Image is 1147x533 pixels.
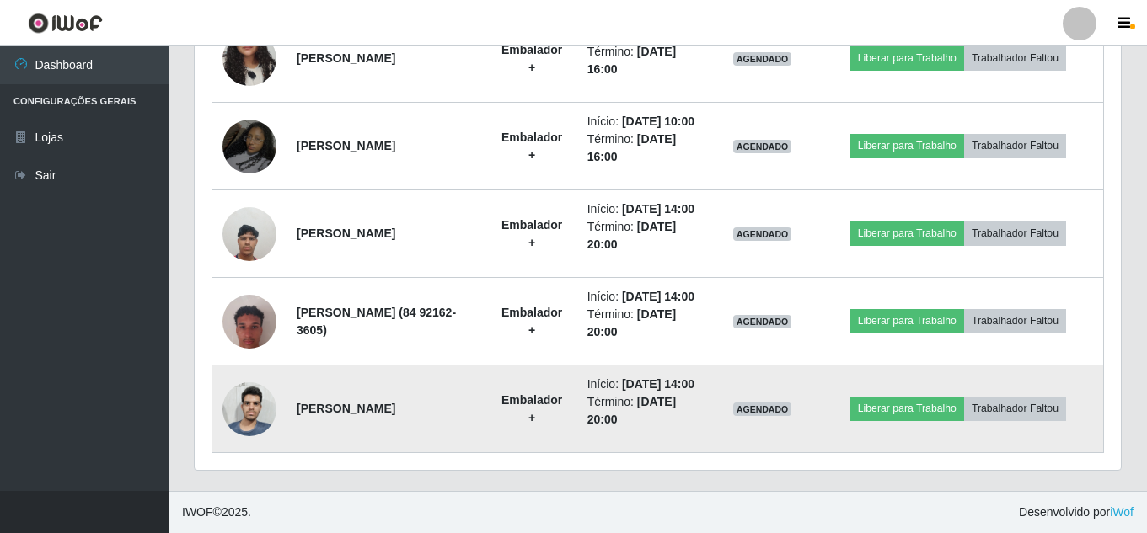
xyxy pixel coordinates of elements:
span: © 2025 . [182,504,251,521]
button: Trabalhador Faltou [964,309,1066,333]
span: AGENDADO [733,140,792,153]
button: Liberar para Trabalho [850,309,964,333]
strong: Embalador + [501,218,562,249]
strong: [PERSON_NAME] [297,51,395,65]
li: Término: [587,43,702,78]
strong: Embalador + [501,131,562,162]
button: Liberar para Trabalho [850,46,964,70]
li: Início: [587,113,702,131]
strong: [PERSON_NAME] (84 92162-3605) [297,306,456,337]
li: Início: [587,288,702,306]
time: [DATE] 14:00 [622,202,694,216]
li: Término: [587,306,702,341]
button: Trabalhador Faltou [964,46,1066,70]
img: 1757001332170.jpeg [222,372,276,445]
time: [DATE] 14:00 [622,290,694,303]
button: Trabalhador Faltou [964,221,1066,245]
time: [DATE] 14:00 [622,377,694,391]
button: Liberar para Trabalho [850,134,964,157]
li: Término: [587,393,702,429]
span: AGENDADO [733,227,792,241]
strong: Embalador + [501,43,562,74]
span: IWOF [182,505,213,519]
strong: [PERSON_NAME] [297,139,395,152]
strong: Embalador + [501,393,562,424]
time: [DATE] 10:00 [622,115,694,128]
button: Liberar para Trabalho [850,221,964,245]
span: Desenvolvido por [1019,504,1134,521]
span: AGENDADO [733,402,792,416]
img: 1756232807381.jpeg [222,274,276,370]
button: Liberar para Trabalho [850,397,964,420]
span: AGENDADO [733,315,792,328]
img: 1755723022519.jpeg [222,11,276,107]
a: iWof [1110,505,1134,519]
li: Início: [587,200,702,218]
strong: Embalador + [501,306,562,337]
li: Início: [587,376,702,393]
img: CoreUI Logo [28,13,103,34]
li: Término: [587,218,702,253]
strong: [PERSON_NAME] [297,227,395,240]
strong: [PERSON_NAME] [297,402,395,415]
span: AGENDADO [733,52,792,66]
img: 1753651273548.jpeg [222,198,276,269]
li: Término: [587,131,702,166]
img: 1757000552825.jpeg [222,99,276,195]
button: Trabalhador Faltou [964,397,1066,420]
button: Trabalhador Faltou [964,134,1066,157]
